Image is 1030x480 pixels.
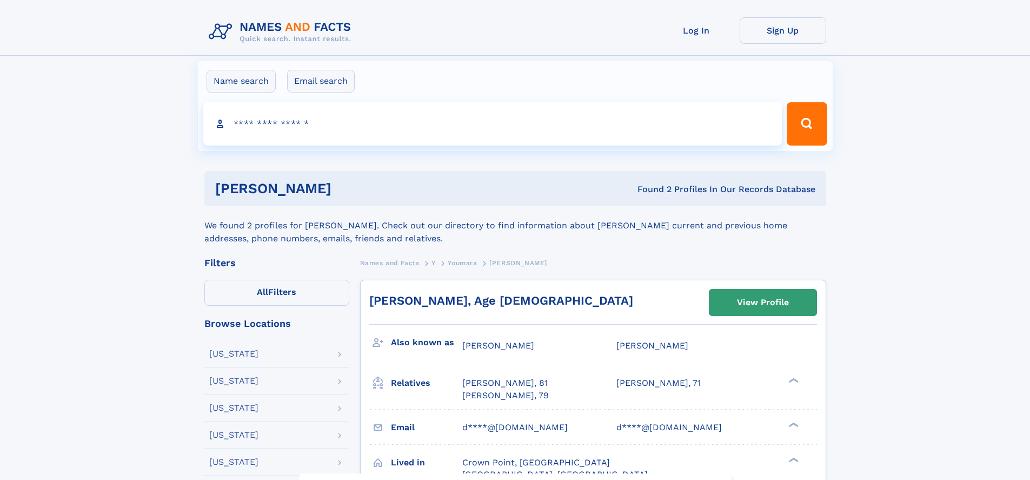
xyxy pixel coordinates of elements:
[204,258,349,268] div: Filters
[489,259,547,267] span: [PERSON_NAME]
[369,294,633,307] a: [PERSON_NAME], Age [DEMOGRAPHIC_DATA]
[209,404,258,412] div: [US_STATE]
[616,377,701,389] a: [PERSON_NAME], 71
[653,17,740,44] a: Log In
[786,421,799,428] div: ❯
[737,290,789,315] div: View Profile
[462,340,534,351] span: [PERSON_NAME]
[484,183,815,195] div: Found 2 Profiles In Our Records Database
[709,290,816,315] a: View Profile
[462,469,648,479] span: [GEOGRAPHIC_DATA], [GEOGRAPHIC_DATA]
[257,287,268,297] span: All
[391,453,462,472] h3: Lived in
[448,256,477,269] a: Youmara
[204,280,349,306] label: Filters
[391,333,462,352] h3: Also known as
[204,319,349,328] div: Browse Locations
[209,377,258,385] div: [US_STATE]
[391,374,462,392] h3: Relatives
[786,456,799,463] div: ❯
[204,206,826,245] div: We found 2 profiles for [PERSON_NAME]. Check out our directory to find information about [PERSON_...
[209,458,258,466] div: [US_STATE]
[207,70,276,93] label: Name search
[462,390,549,402] a: [PERSON_NAME], 79
[787,102,827,146] button: Search Button
[616,340,688,351] span: [PERSON_NAME]
[204,17,360,47] img: Logo Names and Facts
[431,256,436,269] a: Y
[462,377,548,389] a: [PERSON_NAME], 81
[448,259,477,267] span: Youmara
[209,431,258,439] div: [US_STATE]
[462,457,610,468] span: Crown Point, [GEOGRAPHIC_DATA]
[431,259,436,267] span: Y
[786,377,799,384] div: ❯
[391,418,462,437] h3: Email
[740,17,826,44] a: Sign Up
[209,350,258,358] div: [US_STATE]
[360,256,420,269] a: Names and Facts
[215,182,484,195] h1: [PERSON_NAME]
[287,70,355,93] label: Email search
[203,102,782,146] input: search input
